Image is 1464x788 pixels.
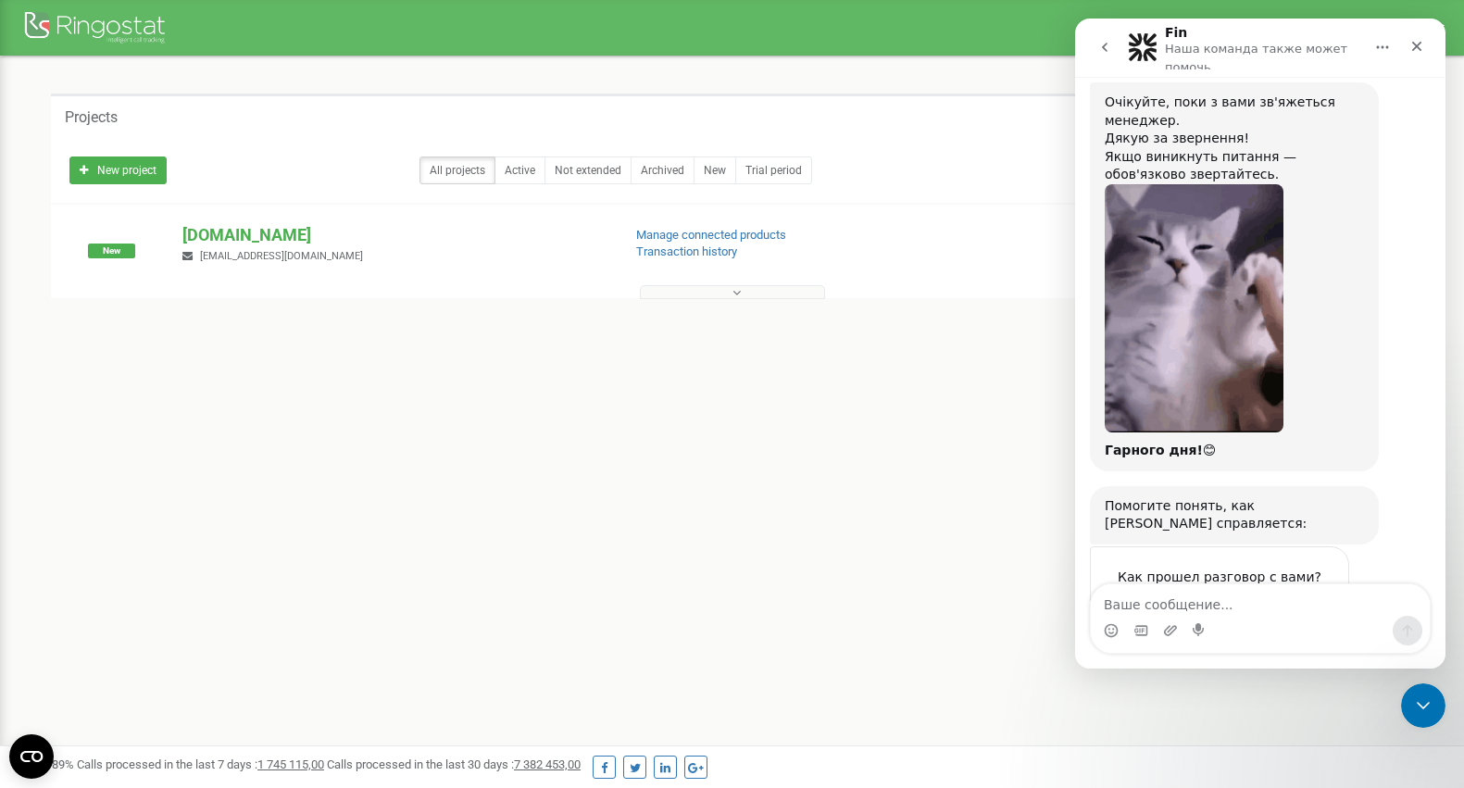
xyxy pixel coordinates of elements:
u: 7 382 453,00 [514,757,581,771]
a: New project [69,156,167,184]
button: Open CMP widget [9,734,54,779]
button: Средство выбора эмодзи [29,605,44,619]
button: Start recording [118,605,132,619]
a: New [694,156,736,184]
a: Archived [631,156,694,184]
span: Calls processed in the last 7 days : [77,757,324,771]
a: Trial period [735,156,812,184]
div: Как прошел разговор с вами? [34,547,255,569]
div: Fin говорит… [15,528,356,709]
h5: Projects [65,109,118,126]
a: Manage connected products [636,228,786,242]
button: Средство выбора GIF-файла [58,605,73,619]
button: Добавить вложение [88,605,103,619]
u: 1 745 115,00 [257,757,324,771]
span: Calls processed in the last 30 days : [327,757,581,771]
textarea: Ваше сообщение... [16,566,355,597]
span: [EMAIL_ADDRESS][DOMAIN_NAME] [200,250,363,262]
a: Not extended [544,156,632,184]
button: Отправить сообщение… [318,597,347,627]
a: All projects [419,156,495,184]
iframe: Intercom live chat [1075,19,1445,669]
a: Transaction history [636,244,737,258]
iframe: Intercom live chat [1401,683,1445,728]
p: [DOMAIN_NAME] [182,223,606,247]
span: New [88,244,135,258]
a: Active [494,156,545,184]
